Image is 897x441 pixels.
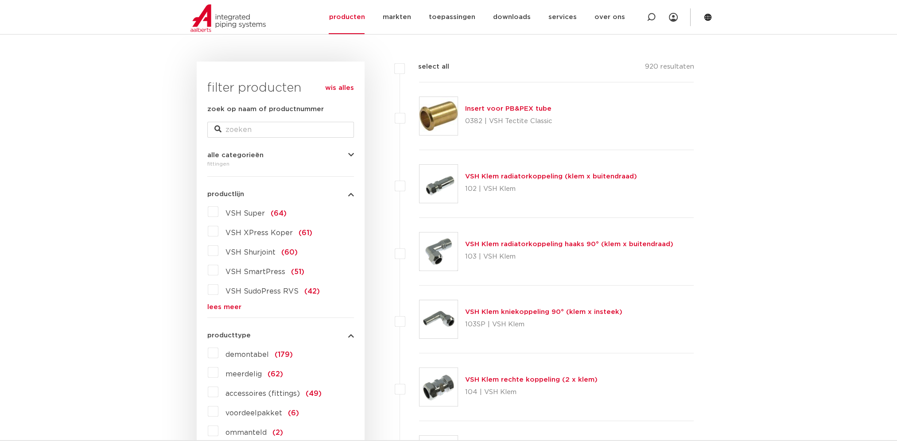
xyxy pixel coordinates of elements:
[207,332,354,339] button: producttype
[465,385,598,399] p: 104 | VSH Klem
[465,114,552,128] p: 0382 | VSH Tectite Classic
[419,368,458,406] img: Thumbnail for VSH Klem rechte koppeling (2 x klem)
[225,288,299,295] span: VSH SudoPress RVS
[419,300,458,338] img: Thumbnail for VSH Klem kniekoppeling 90° (klem x insteek)
[465,182,637,196] p: 102 | VSH Klem
[419,232,458,271] img: Thumbnail for VSH Klem radiatorkoppeling haaks 90° (klem x buitendraad)
[405,62,449,72] label: select all
[225,351,269,358] span: demontabel
[465,376,598,383] a: VSH Klem rechte koppeling (2 x klem)
[207,152,354,159] button: alle categorieën
[645,62,694,75] p: 920 resultaten
[465,250,673,264] p: 103 | VSH Klem
[207,191,354,197] button: productlijn
[306,390,322,397] span: (49)
[225,229,293,236] span: VSH XPress Koper
[299,229,312,236] span: (61)
[419,165,458,203] img: Thumbnail for VSH Klem radiatorkoppeling (klem x buitendraad)
[288,410,299,417] span: (6)
[207,304,354,310] a: lees meer
[275,351,293,358] span: (179)
[207,332,251,339] span: producttype
[465,173,637,180] a: VSH Klem radiatorkoppeling (klem x buitendraad)
[465,309,622,315] a: VSH Klem kniekoppeling 90° (klem x insteek)
[207,159,354,169] div: fittingen
[225,410,282,417] span: voordeelpakket
[225,210,265,217] span: VSH Super
[225,249,276,256] span: VSH Shurjoint
[281,249,298,256] span: (60)
[272,429,283,436] span: (2)
[207,79,354,97] h3: filter producten
[304,288,320,295] span: (42)
[271,210,287,217] span: (64)
[225,429,267,436] span: ommanteld
[419,97,458,135] img: Thumbnail for Insert voor PB&PEX tube
[207,152,264,159] span: alle categorieën
[225,390,300,397] span: accessoires (fittings)
[225,371,262,378] span: meerdelig
[207,104,324,115] label: zoek op naam of productnummer
[207,122,354,138] input: zoeken
[268,371,283,378] span: (62)
[291,268,304,275] span: (51)
[465,241,673,248] a: VSH Klem radiatorkoppeling haaks 90° (klem x buitendraad)
[465,105,551,112] a: Insert voor PB&PEX tube
[465,317,622,332] p: 103SP | VSH Klem
[325,83,354,93] a: wis alles
[225,268,285,275] span: VSH SmartPress
[207,191,244,197] span: productlijn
